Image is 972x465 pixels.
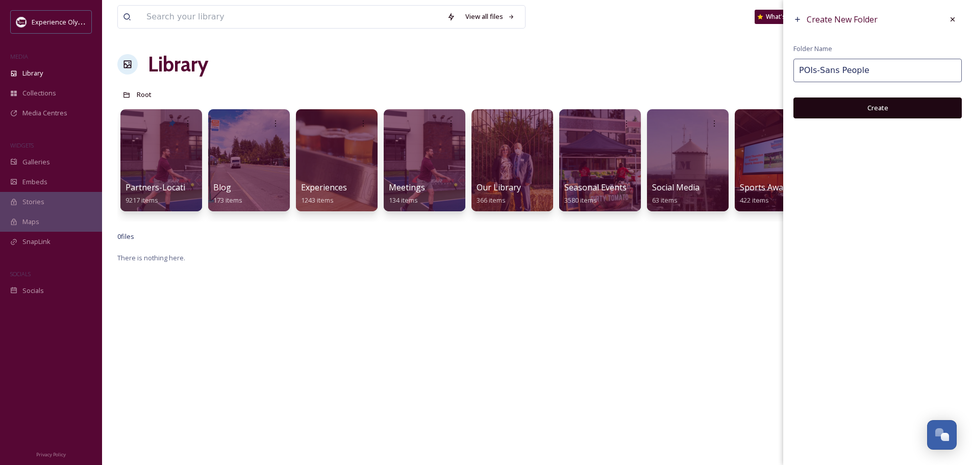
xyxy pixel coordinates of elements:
span: Partners-Locations [126,182,200,193]
span: Galleries [22,157,50,167]
span: SnapLink [22,237,51,247]
span: Stories [22,197,44,207]
a: Privacy Policy [36,448,66,460]
span: Sports Awards [740,182,795,193]
span: Privacy Policy [36,451,66,458]
a: Social Media63 items [652,183,700,205]
a: View all files [460,7,520,27]
span: 173 items [213,195,242,205]
span: 63 items [652,195,678,205]
span: Maps [22,217,39,227]
span: Socials [22,286,44,296]
a: Our Library366 items [477,183,521,205]
span: There is nothing here. [117,253,185,262]
a: Root [137,88,152,101]
span: Our Library [477,182,521,193]
span: Root [137,90,152,99]
span: 134 items [389,195,418,205]
span: Experience Olympia [32,17,92,27]
span: Meetings [389,182,425,193]
span: 0 file s [117,232,134,241]
span: WIDGETS [10,141,34,149]
span: Media Centres [22,108,67,118]
span: Create New Folder [807,14,878,25]
img: download.jpeg [16,17,27,27]
button: Create [793,97,962,118]
span: 1243 items [301,195,334,205]
input: Search your library [141,6,442,28]
span: 422 items [740,195,769,205]
span: 366 items [477,195,506,205]
span: Folder Name [793,44,832,54]
span: Embeds [22,177,47,187]
a: Blog173 items [213,183,242,205]
span: Collections [22,88,56,98]
a: Meetings134 items [389,183,425,205]
span: MEDIA [10,53,28,60]
span: Blog [213,182,231,193]
a: Seasonal Events & Activities3580 items [564,183,670,205]
span: Library [22,68,43,78]
span: SOCIALS [10,270,31,278]
span: 3580 items [564,195,597,205]
span: Seasonal Events & Activities [564,182,670,193]
a: What's New [755,10,806,24]
a: Experiences1243 items [301,183,347,205]
span: 9217 items [126,195,158,205]
span: Experiences [301,182,347,193]
span: Social Media [652,182,700,193]
a: Library [148,49,208,80]
button: Open Chat [927,420,957,450]
input: Name [793,59,962,82]
a: Partners-Locations9217 items [126,183,200,205]
a: Sports Awards422 items [740,183,795,205]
